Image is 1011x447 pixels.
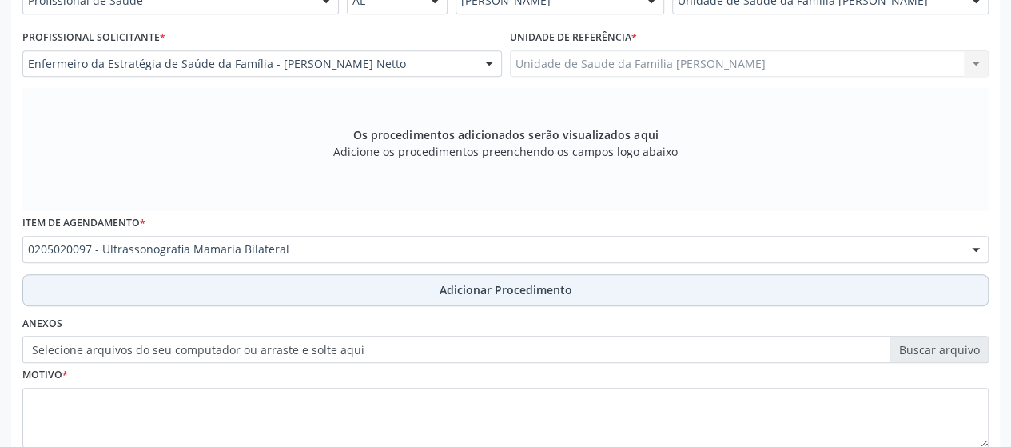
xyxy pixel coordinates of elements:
[510,26,637,50] label: Unidade de referência
[333,143,678,160] span: Adicione os procedimentos preenchendo os campos logo abaixo
[22,312,62,337] label: Anexos
[440,281,572,298] span: Adicionar Procedimento
[22,363,68,388] label: Motivo
[22,211,145,236] label: Item de agendamento
[22,26,165,50] label: Profissional Solicitante
[22,274,989,306] button: Adicionar Procedimento
[28,241,956,257] span: 0205020097 - Ultrassonografia Mamaria Bilateral
[352,126,658,143] span: Os procedimentos adicionados serão visualizados aqui
[28,56,469,72] span: Enfermeiro da Estratégia de Saúde da Família - [PERSON_NAME] Netto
